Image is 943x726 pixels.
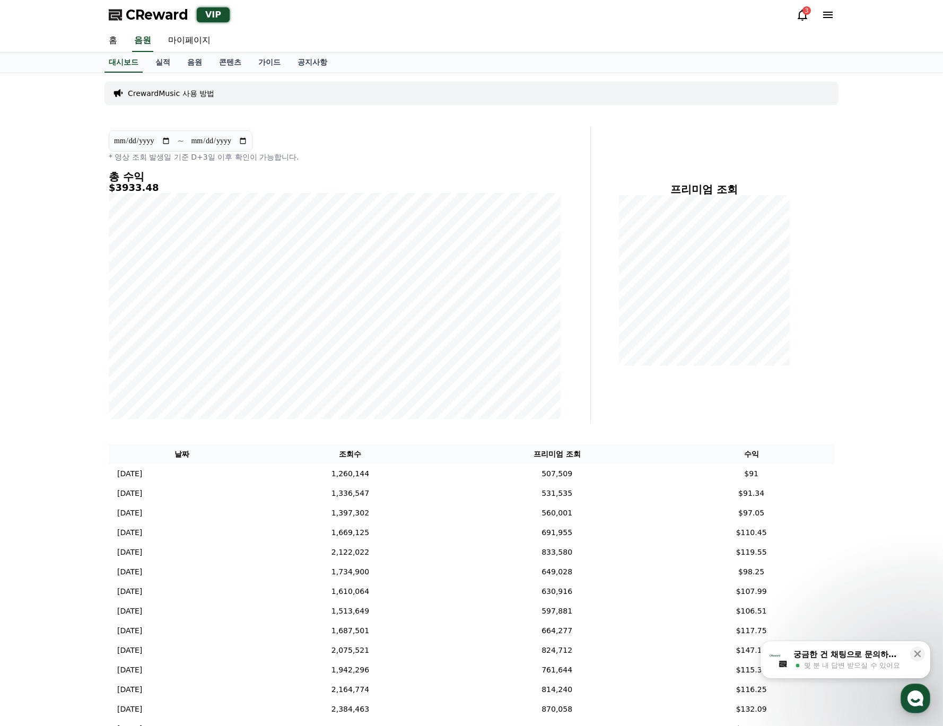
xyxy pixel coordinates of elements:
[446,562,668,582] td: 649,028
[117,645,142,656] p: [DATE]
[117,664,142,676] p: [DATE]
[255,484,446,503] td: 1,336,547
[3,336,70,363] a: 홈
[117,704,142,715] p: [DATE]
[177,135,184,147] p: ~
[211,53,250,73] a: 콘텐츠
[109,152,561,162] p: * 영상 조회 발생일 기준 D+3일 이후 확인이 가능합니다.
[446,660,668,680] td: 761,644
[255,582,446,601] td: 1,610,064
[128,88,214,99] a: CrewardMusic 사용 방법
[109,6,188,23] a: CReward
[446,484,668,503] td: 531,535
[599,183,809,195] h4: 프리미엄 조회
[255,699,446,719] td: 2,384,463
[668,523,834,543] td: $110.45
[179,53,211,73] a: 음원
[446,464,668,484] td: 507,509
[100,30,126,52] a: 홈
[164,352,177,361] span: 설정
[33,352,40,361] span: 홈
[117,488,142,499] p: [DATE]
[255,680,446,699] td: 2,164,774
[668,444,834,464] th: 수익
[796,8,809,21] a: 3
[446,523,668,543] td: 691,955
[117,586,142,597] p: [DATE]
[126,6,188,23] span: CReward
[668,582,834,601] td: $107.99
[446,503,668,523] td: 560,001
[255,503,446,523] td: 1,397,302
[668,484,834,503] td: $91.34
[117,527,142,538] p: [DATE]
[117,625,142,636] p: [DATE]
[446,444,668,464] th: 프리미엄 조회
[255,660,446,680] td: 1,942,296
[668,503,834,523] td: $97.05
[137,336,204,363] a: 설정
[446,543,668,562] td: 833,580
[255,543,446,562] td: 2,122,022
[109,444,255,464] th: 날짜
[255,601,446,621] td: 1,513,649
[117,468,142,479] p: [DATE]
[802,6,811,15] div: 3
[255,523,446,543] td: 1,669,125
[109,182,561,193] h5: $3933.48
[160,30,219,52] a: 마이페이지
[289,53,336,73] a: 공지사항
[446,621,668,641] td: 664,277
[255,621,446,641] td: 1,687,501
[117,606,142,617] p: [DATE]
[255,444,446,464] th: 조회수
[197,7,230,22] div: VIP
[446,641,668,660] td: 824,712
[668,464,834,484] td: $91
[117,566,142,578] p: [DATE]
[668,680,834,699] td: $116.25
[668,543,834,562] td: $119.55
[104,53,143,73] a: 대시보드
[668,562,834,582] td: $98.25
[70,336,137,363] a: 대화
[147,53,179,73] a: 실적
[255,464,446,484] td: 1,260,144
[250,53,289,73] a: 가이드
[97,353,110,361] span: 대화
[668,660,834,680] td: $115.36
[446,699,668,719] td: 870,058
[117,547,142,558] p: [DATE]
[117,508,142,519] p: [DATE]
[109,171,561,182] h4: 총 수익
[132,30,153,52] a: 음원
[446,680,668,699] td: 814,240
[668,601,834,621] td: $106.51
[668,621,834,641] td: $117.75
[668,699,834,719] td: $132.09
[668,641,834,660] td: $147.14
[446,601,668,621] td: 597,881
[117,684,142,695] p: [DATE]
[255,562,446,582] td: 1,734,900
[446,582,668,601] td: 630,916
[255,641,446,660] td: 2,075,521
